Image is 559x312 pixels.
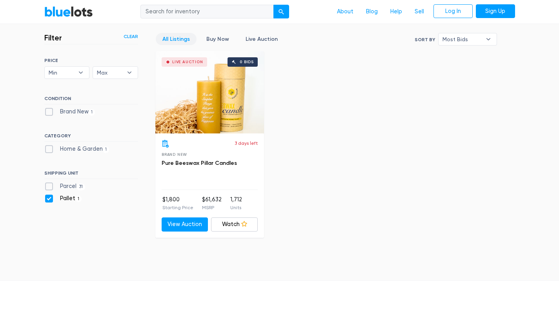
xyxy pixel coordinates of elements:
[408,4,430,19] a: Sell
[202,195,222,211] li: $61,632
[49,67,75,78] span: Min
[230,195,242,211] li: 1,712
[162,160,237,166] a: Pure Beeswax Pillar Candles
[44,96,138,104] h6: CONDITION
[156,33,197,45] a: All Listings
[44,133,138,142] h6: CATEGORY
[415,36,435,43] label: Sort By
[433,4,473,18] a: Log In
[97,67,123,78] span: Max
[211,217,258,232] a: Watch
[230,204,242,211] p: Units
[331,4,360,19] a: About
[44,108,95,116] label: Brand New
[73,67,89,78] b: ▾
[480,33,497,45] b: ▾
[235,140,258,147] p: 3 days left
[121,67,138,78] b: ▾
[44,145,109,153] label: Home & Garden
[44,182,86,191] label: Parcel
[240,60,254,64] div: 0 bids
[384,4,408,19] a: Help
[44,194,82,203] label: Pallet
[44,58,138,63] h6: PRICE
[476,4,515,18] a: Sign Up
[162,195,193,211] li: $1,800
[103,146,109,153] span: 1
[162,152,187,157] span: Brand New
[75,196,82,202] span: 1
[360,4,384,19] a: Blog
[140,5,274,19] input: Search for inventory
[172,60,203,64] div: Live Auction
[89,109,95,115] span: 1
[442,33,482,45] span: Most Bids
[76,184,86,190] span: 31
[202,204,222,211] p: MSRP
[44,6,93,17] a: BlueLots
[124,33,138,40] a: Clear
[162,204,193,211] p: Starting Price
[200,33,236,45] a: Buy Now
[155,51,264,133] a: Live Auction 0 bids
[44,33,62,42] h3: Filter
[162,217,208,232] a: View Auction
[239,33,284,45] a: Live Auction
[44,170,138,179] h6: SHIPPING UNIT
